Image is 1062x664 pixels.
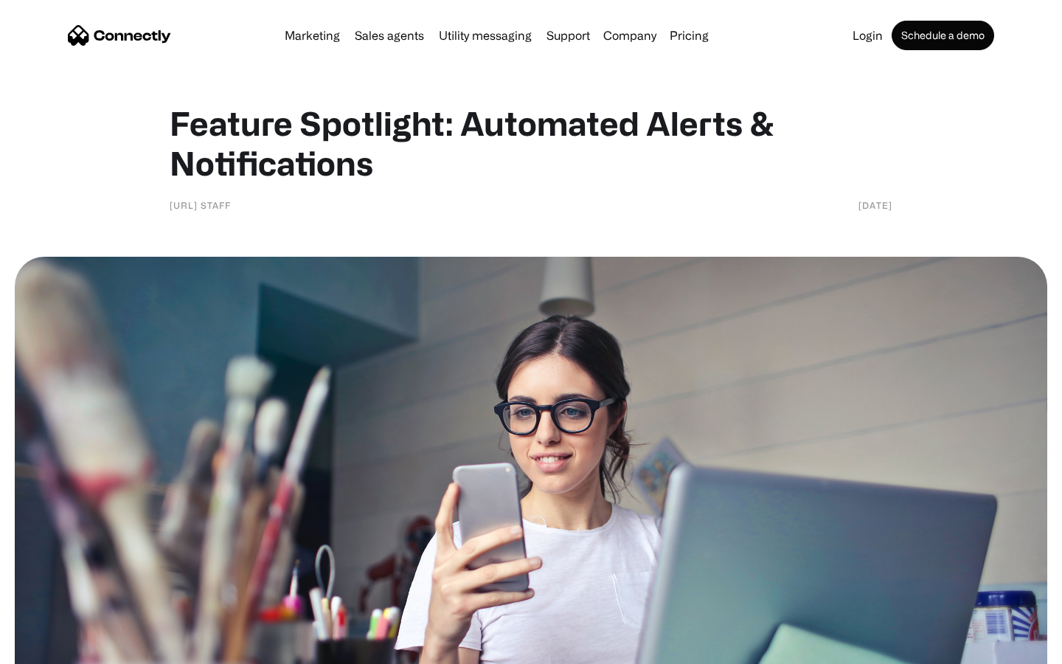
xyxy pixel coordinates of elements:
div: Company [603,25,656,46]
a: Support [541,30,596,41]
h1: Feature Spotlight: Automated Alerts & Notifications [170,103,892,183]
div: [URL] staff [170,198,231,212]
a: Schedule a demo [892,21,994,50]
ul: Language list [29,638,88,659]
a: Marketing [279,30,346,41]
div: [DATE] [858,198,892,212]
a: Login [847,30,889,41]
a: Sales agents [349,30,430,41]
aside: Language selected: English [15,638,88,659]
a: Pricing [664,30,715,41]
a: Utility messaging [433,30,538,41]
